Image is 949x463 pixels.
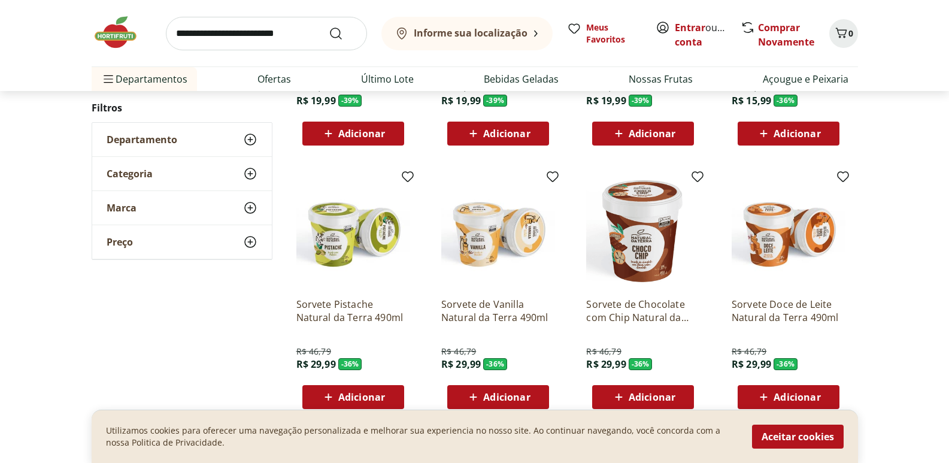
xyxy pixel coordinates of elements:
button: Marca [92,191,272,225]
span: Departamentos [101,65,187,93]
a: Meus Favoritos [567,22,641,46]
span: R$ 29,99 [586,358,626,371]
button: Adicionar [302,122,404,146]
button: Departamento [92,123,272,156]
span: - 39 % [338,95,362,107]
a: Criar conta [675,21,741,49]
a: Sorvete Pistache Natural da Terra 490ml [296,298,410,324]
a: Ofertas [257,72,291,86]
input: search [166,17,367,50]
span: R$ 29,99 [732,358,771,371]
a: Sorvete Doce de Leite Natural da Terra 490ml [732,298,845,324]
span: - 36 % [629,358,653,370]
button: Carrinho [829,19,858,48]
button: Preço [92,225,272,259]
button: Adicionar [592,385,694,409]
span: Categoria [107,168,153,180]
span: R$ 15,99 [732,94,771,107]
span: Adicionar [338,129,385,138]
span: R$ 29,99 [296,358,336,371]
button: Adicionar [447,122,549,146]
a: Último Lote [361,72,414,86]
a: Nossas Frutas [629,72,693,86]
span: R$ 19,99 [441,94,481,107]
span: - 36 % [774,95,798,107]
span: R$ 46,79 [296,346,331,358]
span: Adicionar [483,129,530,138]
a: Entrar [675,21,705,34]
span: R$ 46,79 [732,346,766,358]
span: Meus Favoritos [586,22,641,46]
span: ou [675,20,728,49]
img: Sorvete de Chocolate com Chip Natural da Terra 490ml [586,174,700,288]
span: R$ 19,99 [586,94,626,107]
span: - 39 % [483,95,507,107]
img: Sorvete Doce de Leite Natural da Terra 490ml [732,174,845,288]
a: Sorvete de Vanilla Natural da Terra 490ml [441,298,555,324]
span: - 36 % [774,358,798,370]
span: Departamento [107,134,177,146]
span: Adicionar [774,392,820,402]
span: Adicionar [629,129,675,138]
button: Aceitar cookies [752,425,844,449]
span: R$ 46,79 [586,346,621,358]
button: Adicionar [447,385,549,409]
span: R$ 19,99 [296,94,336,107]
button: Submit Search [329,26,357,41]
a: Sorvete de Chocolate com Chip Natural da Terra 490ml [586,298,700,324]
button: Adicionar [302,385,404,409]
span: - 36 % [338,358,362,370]
button: Menu [101,65,116,93]
a: Bebidas Geladas [484,72,559,86]
img: Sorvete Pistache Natural da Terra 490ml [296,174,410,288]
span: - 39 % [629,95,653,107]
button: Informe sua localização [381,17,553,50]
span: - 36 % [483,358,507,370]
button: Adicionar [738,385,839,409]
span: 0 [848,28,853,39]
h2: Filtros [92,96,272,120]
span: Preço [107,236,133,248]
span: R$ 46,79 [441,346,476,358]
img: Hortifruti [92,14,151,50]
span: Adicionar [483,392,530,402]
a: Comprar Novamente [758,21,814,49]
span: Adicionar [629,392,675,402]
a: Açougue e Peixaria [763,72,848,86]
button: Adicionar [738,122,839,146]
button: Categoria [92,157,272,190]
span: Adicionar [338,392,385,402]
span: Adicionar [774,129,820,138]
img: Sorvete de Vanilla Natural da Terra 490ml [441,174,555,288]
p: Utilizamos cookies para oferecer uma navegação personalizada e melhorar sua experiencia no nosso ... [106,425,738,449]
span: R$ 29,99 [441,358,481,371]
span: Marca [107,202,137,214]
button: Adicionar [592,122,694,146]
b: Informe sua localização [414,26,527,40]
